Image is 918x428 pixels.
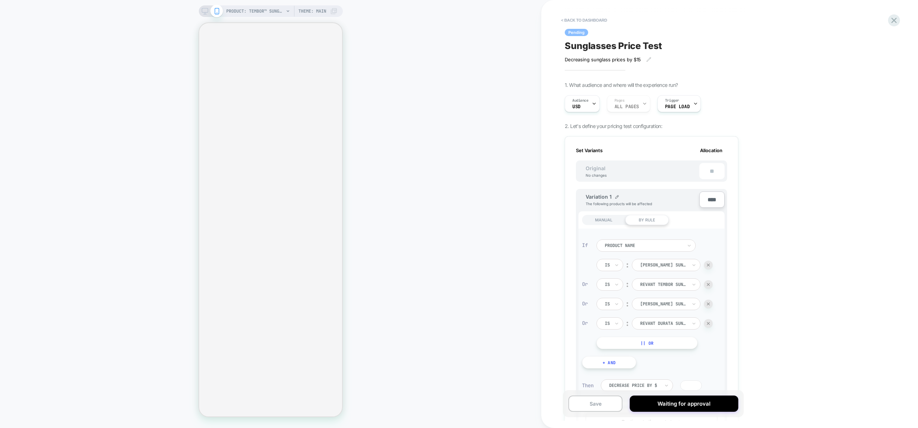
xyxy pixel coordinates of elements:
[707,264,710,266] img: end
[298,5,326,17] span: Theme: MAIN
[578,173,614,177] div: No changes
[624,299,631,309] div: ︰
[707,322,710,325] img: end
[565,40,662,51] span: Sunglasses Price Test
[582,356,636,369] button: + And
[565,29,588,36] span: Pending
[572,98,589,103] span: Audience
[665,104,690,109] span: Page Load
[578,165,613,171] span: Original
[630,396,738,412] button: Waiting for approval
[624,280,631,290] div: ︰
[586,194,612,200] span: Variation 1
[707,283,710,286] img: end
[624,319,631,328] div: ︰
[568,396,622,412] button: Save
[665,98,679,103] span: Trigger
[624,260,631,270] div: ︰
[582,300,588,307] div: Or
[596,337,698,349] button: || Or
[586,202,652,206] span: The following products will be affected
[582,242,589,248] div: If
[609,383,660,388] div: Decrease Price by $
[625,215,669,225] div: BY RULE
[226,5,284,17] span: PRODUCT: Tembor™ Sunglasses [revant]
[582,215,625,225] div: MANUAL
[558,14,611,26] button: < back to dashboard
[565,123,662,129] span: 2. Let's define your pricing test configuration:
[707,303,710,305] img: end
[582,382,594,389] div: Then
[572,104,581,109] span: USD
[615,195,619,199] img: edit
[582,281,588,287] div: Or
[700,147,722,153] span: Allocation
[576,147,603,153] span: Set Variants
[565,57,641,62] span: Decreasing sunglass prices by $15
[582,320,588,326] div: Or
[565,82,678,88] span: 1. What audience and where will the experience run?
